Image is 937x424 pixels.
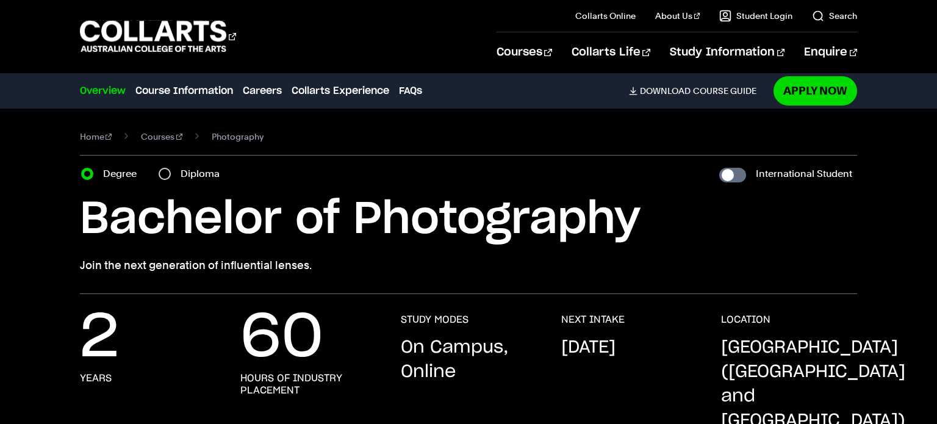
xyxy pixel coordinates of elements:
[80,372,112,384] h3: years
[80,192,858,247] h1: Bachelor of Photography
[80,84,126,98] a: Overview
[497,32,552,73] a: Courses
[181,165,227,182] label: Diploma
[240,372,376,397] h3: hours of industry placement
[756,165,852,182] label: International Student
[774,76,857,105] a: Apply Now
[212,128,264,145] span: Photography
[561,336,616,360] p: [DATE]
[135,84,233,98] a: Course Information
[399,84,422,98] a: FAQs
[575,10,636,22] a: Collarts Online
[103,165,144,182] label: Degree
[80,128,112,145] a: Home
[292,84,389,98] a: Collarts Experience
[240,314,323,362] p: 60
[80,314,119,362] p: 2
[561,314,625,326] h3: NEXT INTAKE
[812,10,857,22] a: Search
[141,128,182,145] a: Courses
[804,32,857,73] a: Enquire
[719,10,792,22] a: Student Login
[655,10,700,22] a: About Us
[640,85,691,96] span: Download
[629,85,766,96] a: DownloadCourse Guide
[80,19,236,54] div: Go to homepage
[572,32,650,73] a: Collarts Life
[80,257,858,274] p: Join the next generation of influential lenses.
[243,84,282,98] a: Careers
[401,336,537,384] p: On Campus, Online
[670,32,784,73] a: Study Information
[721,314,770,326] h3: LOCATION
[401,314,468,326] h3: STUDY MODES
